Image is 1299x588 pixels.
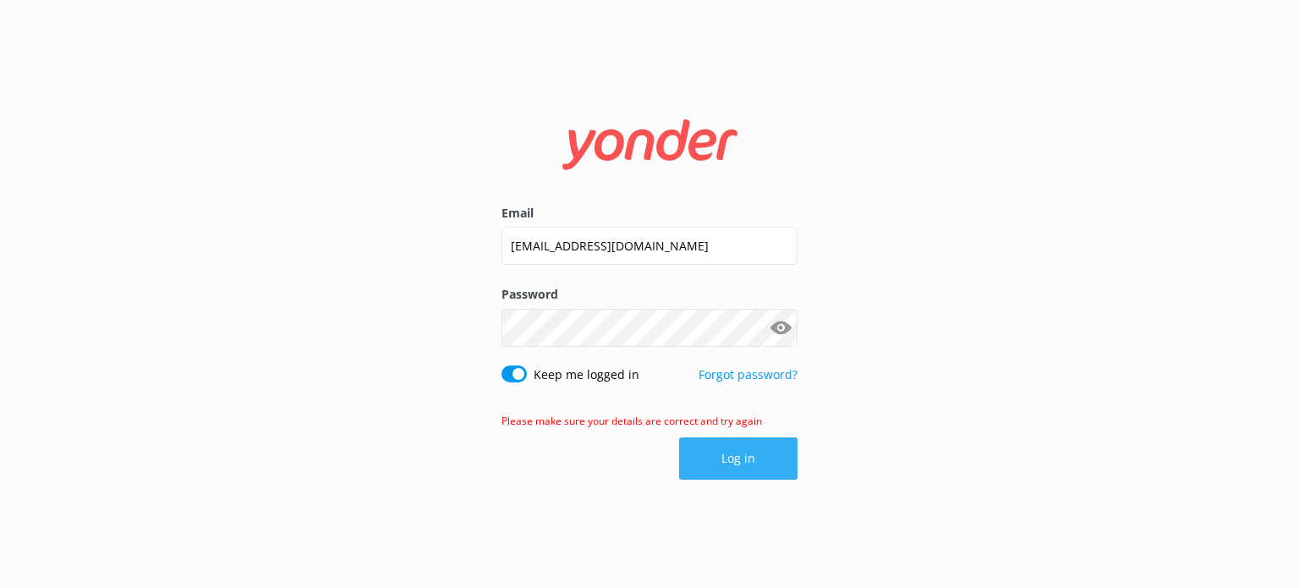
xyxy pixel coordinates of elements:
label: Email [502,204,797,223]
button: Log in [679,437,797,480]
input: user@emailaddress.com [502,227,797,265]
a: Forgot password? [699,366,797,382]
button: Show password [764,310,797,344]
label: Password [502,285,797,304]
span: Please make sure your details are correct and try again [502,414,762,428]
label: Keep me logged in [534,365,639,384]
